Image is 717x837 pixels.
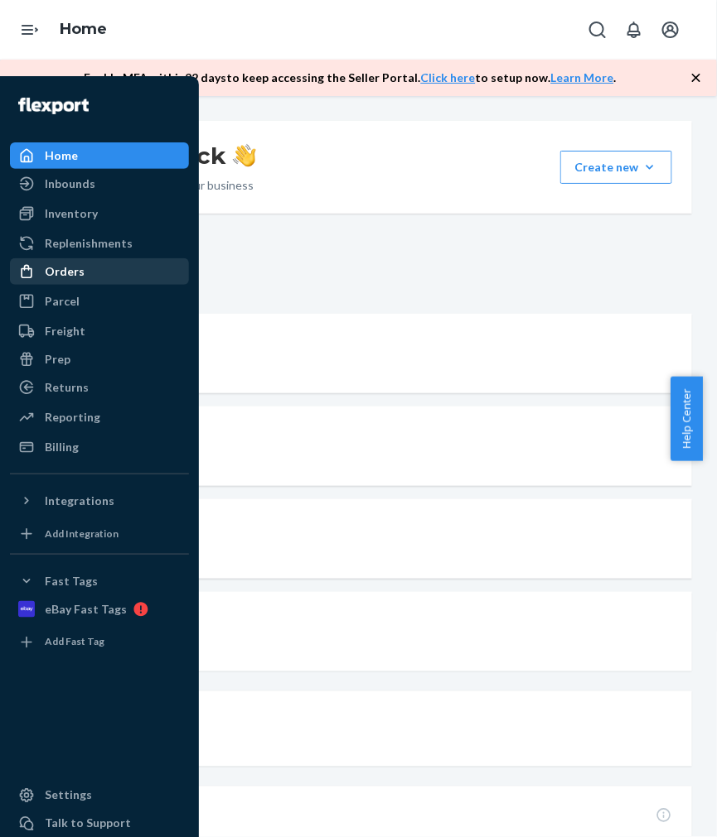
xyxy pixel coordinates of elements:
a: eBay Fast Tags [10,596,189,623]
a: Replenishments [10,230,189,257]
div: Freight [45,323,85,339]
button: Non-compliance cases No data available right now [25,499,692,579]
button: Invalid addresses No data available right now [25,406,692,486]
div: Integrations [45,493,114,509]
img: hand-wave emoji [233,144,256,167]
button: Create new [560,151,672,184]
img: Flexport logo [18,98,89,114]
div: Orders [45,263,85,280]
a: Talk to Support [10,811,189,837]
a: Parcel [10,288,189,315]
div: Returns [45,379,89,396]
a: Click here [421,70,476,84]
div: Fast Tags [45,573,98,589]
div: eBay Fast Tags [45,601,127,618]
div: Settings [45,787,92,804]
button: Open Navigation [13,13,46,46]
p: Enable MFA within 22 days to keep accessing the Seller Portal. to setup now. . [85,70,617,86]
h3: Today [25,247,692,273]
a: Reporting [10,404,189,431]
p: No data available right now [45,730,672,747]
p: [DATE] [25,277,692,293]
button: Orders placed No data available right now [25,314,692,393]
button: Canceled orders No data available right now [25,592,692,671]
a: Billing [10,434,189,460]
p: No data available right now [45,353,626,369]
div: Home [45,147,78,164]
p: No data available right now [45,445,626,462]
button: Open account menu [654,13,687,46]
button: Integrations [10,488,189,514]
div: Talk to Support [45,815,131,832]
p: No data available right now [45,538,626,555]
a: Learn More [551,70,614,84]
a: Settings [10,782,189,809]
a: Add Integration [10,521,189,547]
a: Returns [10,374,189,401]
div: Inbounds [45,176,95,192]
a: Prep [10,346,189,373]
button: Open notifications [618,13,651,46]
a: Home [10,142,189,169]
a: Inbounds [10,171,189,197]
div: Replenishments [45,235,133,252]
a: Inventory [10,200,189,227]
a: Add Fast Tag [10,629,189,656]
button: Help Center [671,377,703,461]
button: Available unitsNo data available right now [25,691,692,767]
a: Orders [10,258,189,285]
button: Open Search Box [581,13,614,46]
div: Reporting [45,409,100,426]
div: Parcel [45,293,80,310]
button: Fast Tags [10,568,189,594]
div: Prep [45,351,70,368]
a: Home [60,20,107,38]
p: No data available right now [45,631,626,647]
div: Add Fast Tag [45,635,104,649]
a: Freight [10,318,189,344]
div: Add Integration [45,527,119,541]
ol: breadcrumbs [46,6,120,54]
div: Inventory [45,205,98,222]
div: Billing [45,439,79,455]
